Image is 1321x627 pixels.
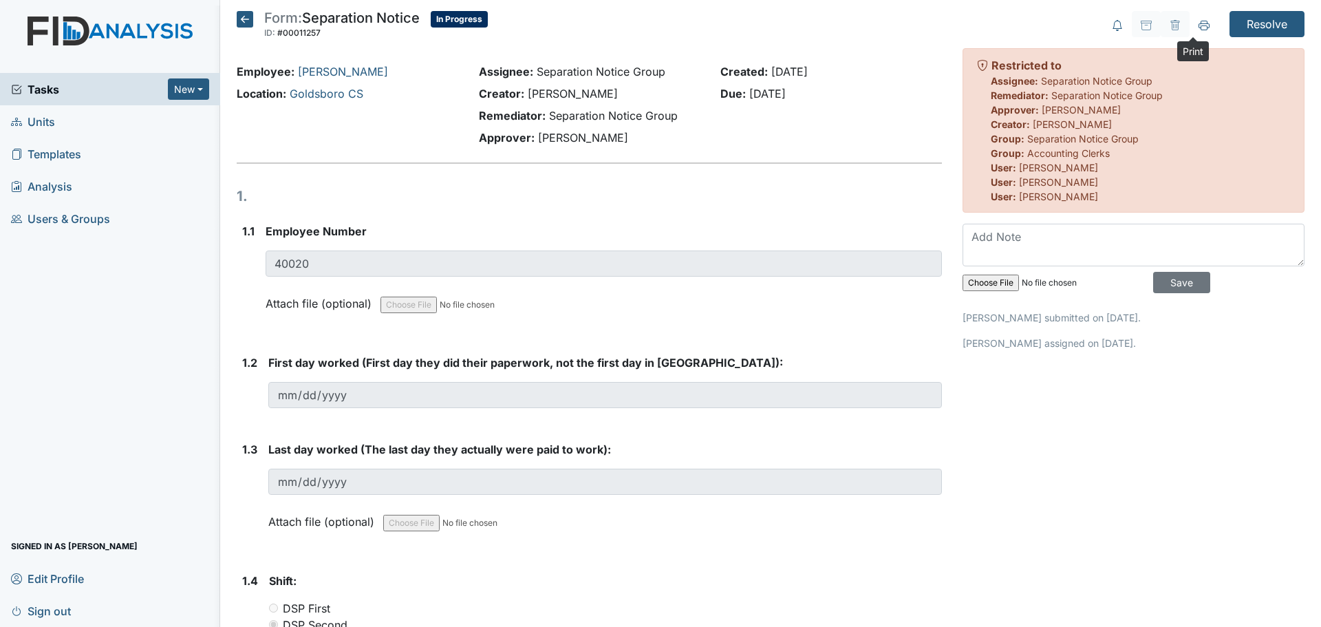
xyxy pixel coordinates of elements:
span: #00011257 [277,28,321,38]
strong: Assignee: [479,65,533,78]
span: Signed in as [PERSON_NAME] [11,535,138,557]
p: [PERSON_NAME] submitted on [DATE]. [963,310,1304,325]
input: Resolve [1229,11,1304,37]
span: [PERSON_NAME] [1019,162,1098,173]
strong: User: [991,176,1016,188]
strong: Group: [991,133,1024,145]
strong: Restricted to [991,59,1062,72]
span: Employee Number [266,224,367,238]
strong: User: [991,191,1016,202]
span: ID: [264,28,275,38]
p: [PERSON_NAME] assigned on [DATE]. [963,336,1304,350]
span: Templates [11,143,81,164]
label: Attach file (optional) [266,288,377,312]
a: Tasks [11,81,168,98]
input: Save [1153,272,1210,293]
strong: Location: [237,87,286,100]
span: [PERSON_NAME] [1033,118,1112,130]
span: [PERSON_NAME] [1019,191,1098,202]
span: Accounting Clerks [1027,147,1110,159]
strong: Due: [720,87,746,100]
span: [DATE] [749,87,786,100]
span: Sign out [11,600,71,621]
span: In Progress [431,11,488,28]
span: Form: [264,10,302,26]
span: Analysis [11,176,72,197]
span: [DATE] [771,65,808,78]
label: Attach file (optional) [268,506,380,530]
span: Edit Profile [11,568,84,589]
span: [PERSON_NAME] [1019,176,1098,188]
span: Separation Notice Group [1051,89,1163,101]
strong: Assignee: [991,75,1038,87]
label: 1.2 [242,354,257,371]
strong: Remediator: [991,89,1049,101]
label: 1.3 [242,441,257,458]
h1: 1. [237,186,942,206]
span: [PERSON_NAME] [1042,104,1121,116]
a: [PERSON_NAME] [298,65,388,78]
strong: Employee: [237,65,294,78]
span: Units [11,111,55,132]
div: Print [1177,41,1209,61]
span: [PERSON_NAME] [528,87,618,100]
span: Separation Notice Group [549,109,678,123]
button: New [168,78,209,100]
label: 1.4 [242,573,258,589]
strong: Creator: [479,87,524,100]
label: 1.1 [242,223,255,240]
span: Separation Notice Group [1027,133,1139,145]
strong: Approver: [479,131,535,145]
strong: Approver: [991,104,1039,116]
a: Goldsboro CS [290,87,363,100]
span: Shift: [269,574,297,588]
label: DSP First [283,600,330,617]
strong: Remediator: [479,109,546,123]
span: First day worked (First day they did their paperwork, not the first day in [GEOGRAPHIC_DATA]): [268,356,783,370]
strong: Group: [991,147,1024,159]
strong: Creator: [991,118,1030,130]
span: [PERSON_NAME] [538,131,628,145]
span: Last day worked (The last day they actually were paid to work): [268,443,611,456]
span: Users & Groups [11,208,110,229]
span: Separation Notice Group [537,65,665,78]
input: DSP First [269,604,278,613]
strong: User: [991,162,1016,173]
div: Separation Notice [264,11,420,41]
span: Separation Notice Group [1041,75,1152,87]
strong: Created: [720,65,768,78]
